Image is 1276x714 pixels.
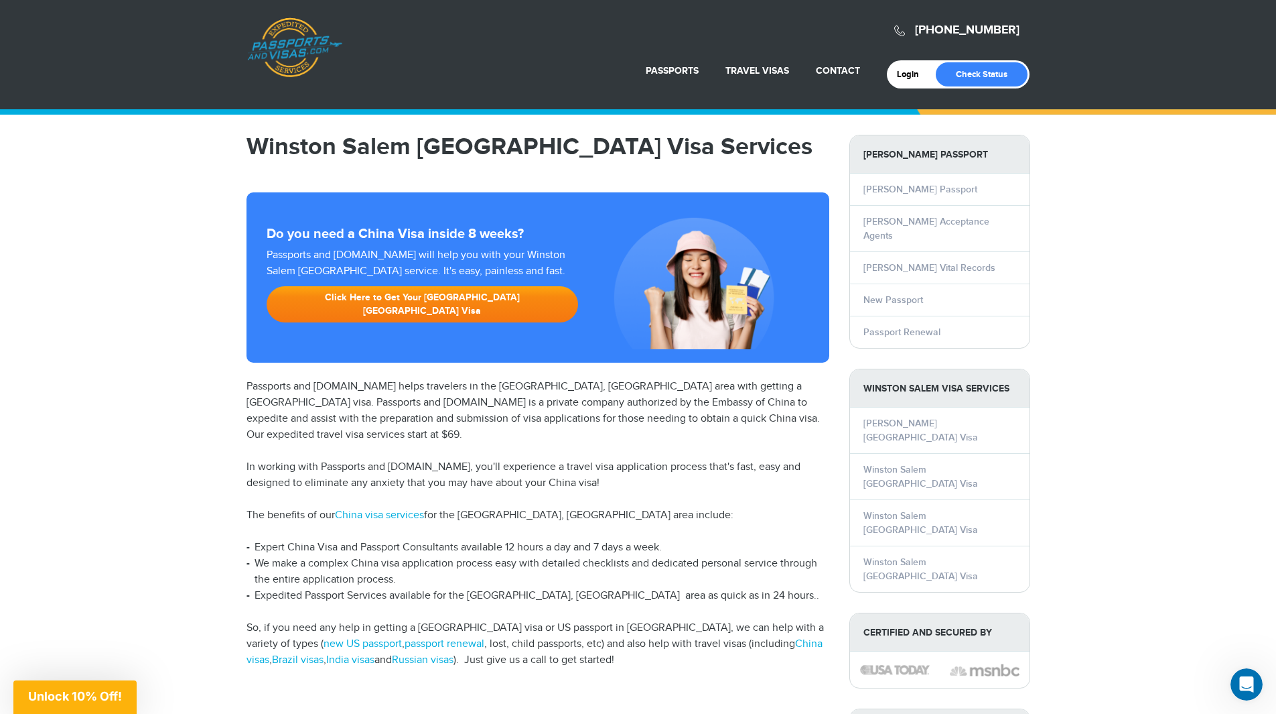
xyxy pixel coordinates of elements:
[246,556,829,588] li: We make a complex China visa application process easy with detailed checklists and dedicated pers...
[863,556,978,582] a: Winston Salem [GEOGRAPHIC_DATA] Visa
[860,665,930,674] img: image description
[936,62,1027,86] a: Check Status
[897,69,928,80] a: Login
[950,662,1019,678] img: image description
[1230,668,1263,701] iframe: Intercom live chat
[246,540,829,556] li: Expert China Visa and Passport Consultants available 12 hours a day and 7 days a week.
[246,379,829,443] p: Passports and [DOMAIN_NAME] helps travelers in the [GEOGRAPHIC_DATA], [GEOGRAPHIC_DATA] area with...
[863,510,978,536] a: Winston Salem [GEOGRAPHIC_DATA] Visa
[261,247,584,329] div: Passports and [DOMAIN_NAME] will help you with your Winston Salem [GEOGRAPHIC_DATA] service. It's...
[246,638,823,666] a: China visas
[267,226,809,242] strong: Do you need a China Visa inside 8 weeks?
[405,638,484,650] a: passport renewal
[335,509,424,522] a: China visa services
[326,654,374,666] a: India visas
[646,65,699,76] a: Passports
[246,508,829,524] p: The benefits of our for the [GEOGRAPHIC_DATA], [GEOGRAPHIC_DATA] area include:
[324,638,402,650] a: new US passport
[915,23,1019,38] a: [PHONE_NUMBER]
[13,680,137,714] div: Unlock 10% Off!
[246,135,829,159] h1: Winston Salem [GEOGRAPHIC_DATA] Visa Services
[863,262,995,274] a: [PERSON_NAME] Vital Records
[725,65,789,76] a: Travel Visas
[392,654,453,666] a: Russian visas
[272,654,324,666] a: Brazil visas
[863,294,923,306] a: New Passport
[863,326,940,338] a: Passport Renewal
[816,65,860,76] a: Contact
[863,184,977,195] a: [PERSON_NAME] Passport
[863,418,978,443] a: [PERSON_NAME] [GEOGRAPHIC_DATA] Visa
[246,459,829,491] p: In working with Passports and [DOMAIN_NAME], you'll experience a travel visa application process ...
[28,689,122,703] span: Unlock 10% Off!
[247,17,342,78] a: Passports & [DOMAIN_NAME]
[850,369,1030,408] strong: Winston Salem Visa Services
[863,216,989,241] a: [PERSON_NAME] Acceptance Agents
[267,286,579,322] a: Click Here to Get Your [GEOGRAPHIC_DATA] [GEOGRAPHIC_DATA] Visa
[863,464,978,489] a: Winston Salem [GEOGRAPHIC_DATA] Visa
[246,588,829,604] li: Expedited Passport Services available for the [GEOGRAPHIC_DATA], [GEOGRAPHIC_DATA] area as quick ...
[850,613,1030,652] strong: Certified and Secured by
[246,620,829,668] p: So, if you need any help in getting a [GEOGRAPHIC_DATA] visa or US passport in [GEOGRAPHIC_DATA],...
[850,135,1030,174] strong: [PERSON_NAME] Passport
